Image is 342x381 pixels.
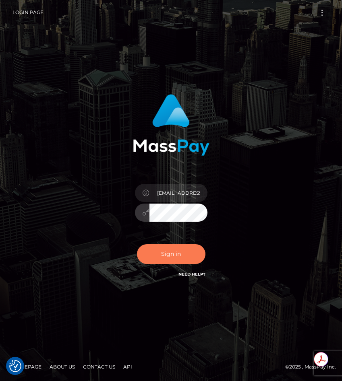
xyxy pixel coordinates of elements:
[9,360,21,372] img: Revisit consent button
[12,4,44,21] a: Login Page
[9,360,21,372] button: Consent Preferences
[133,94,209,156] img: MassPay Login
[9,360,45,373] a: Homepage
[315,7,330,18] button: Toggle navigation
[46,360,78,373] a: About Us
[80,360,118,373] a: Contact Us
[137,244,205,264] button: Sign in
[120,360,135,373] a: API
[149,184,207,202] input: Username...
[6,362,336,371] div: © 2025 , MassPay Inc.
[178,272,205,277] a: Need Help?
